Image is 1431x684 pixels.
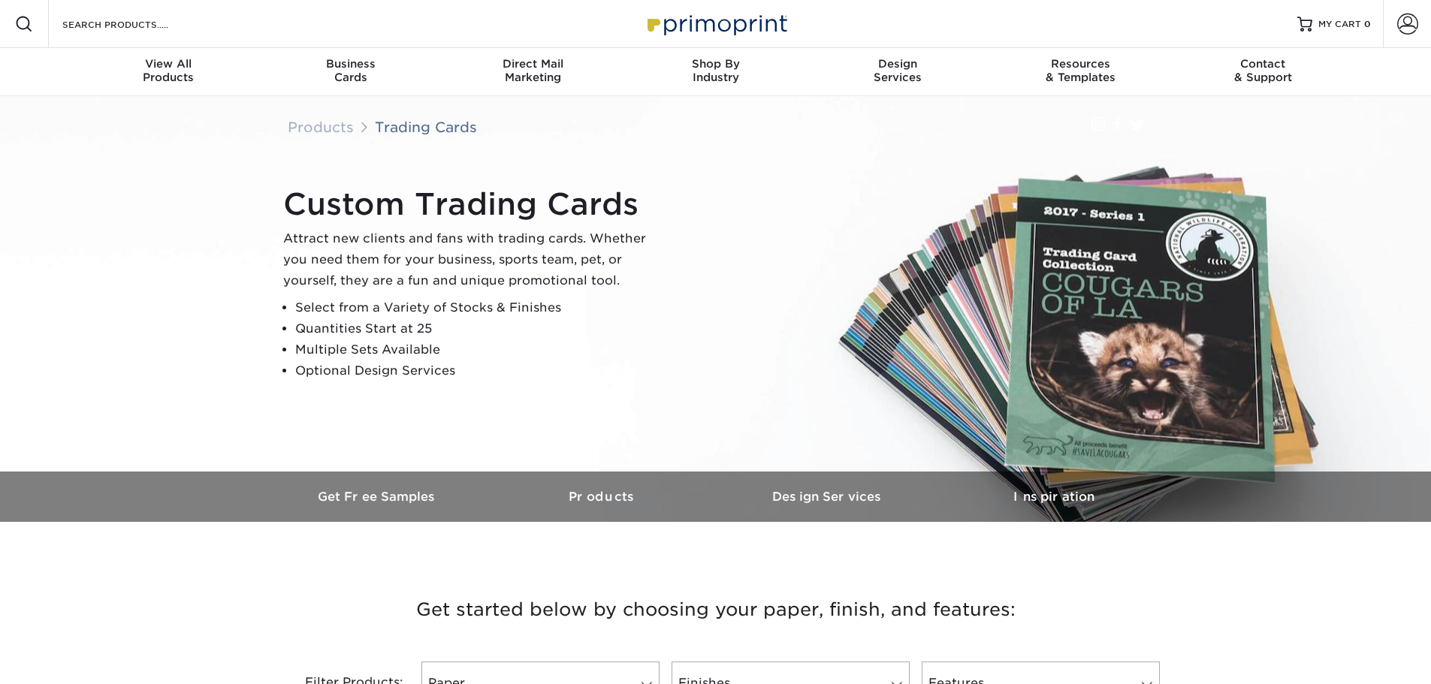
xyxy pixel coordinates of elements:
[941,490,1167,504] h3: Inspiration
[283,228,659,291] p: Attract new clients and fans with trading cards. Whether you need them for your business, sports ...
[716,490,941,504] h3: Design Services
[295,297,659,318] li: Select from a Variety of Stocks & Finishes
[989,57,1172,84] div: & Templates
[77,57,260,84] div: Products
[807,57,989,71] span: Design
[288,119,354,135] a: Products
[442,57,624,84] div: Marketing
[491,490,716,504] h3: Products
[491,472,716,522] a: Products
[1318,18,1361,31] span: MY CART
[624,57,807,84] div: Industry
[989,57,1172,71] span: Resources
[1172,57,1354,84] div: & Support
[265,472,491,522] a: Get Free Samples
[259,57,442,84] div: Cards
[295,318,659,339] li: Quantities Start at 25
[1172,48,1354,96] a: Contact& Support
[442,48,624,96] a: Direct MailMarketing
[77,48,260,96] a: View AllProducts
[259,57,442,71] span: Business
[276,576,1155,643] h3: Get started below by choosing your paper, finish, and features:
[624,48,807,96] a: Shop ByIndustry
[807,57,989,84] div: Services
[77,57,260,71] span: View All
[624,57,807,71] span: Shop By
[641,8,791,40] img: Primoprint
[265,490,491,504] h3: Get Free Samples
[807,48,989,96] a: DesignServices
[1364,19,1371,29] span: 0
[716,472,941,522] a: Design Services
[283,186,659,222] h1: Custom Trading Cards
[941,472,1167,522] a: Inspiration
[295,360,659,381] li: Optional Design Services
[1172,57,1354,71] span: Contact
[61,15,207,33] input: SEARCH PRODUCTS.....
[989,48,1172,96] a: Resources& Templates
[375,119,477,135] a: Trading Cards
[295,339,659,360] li: Multiple Sets Available
[259,48,442,96] a: BusinessCards
[442,57,624,71] span: Direct Mail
